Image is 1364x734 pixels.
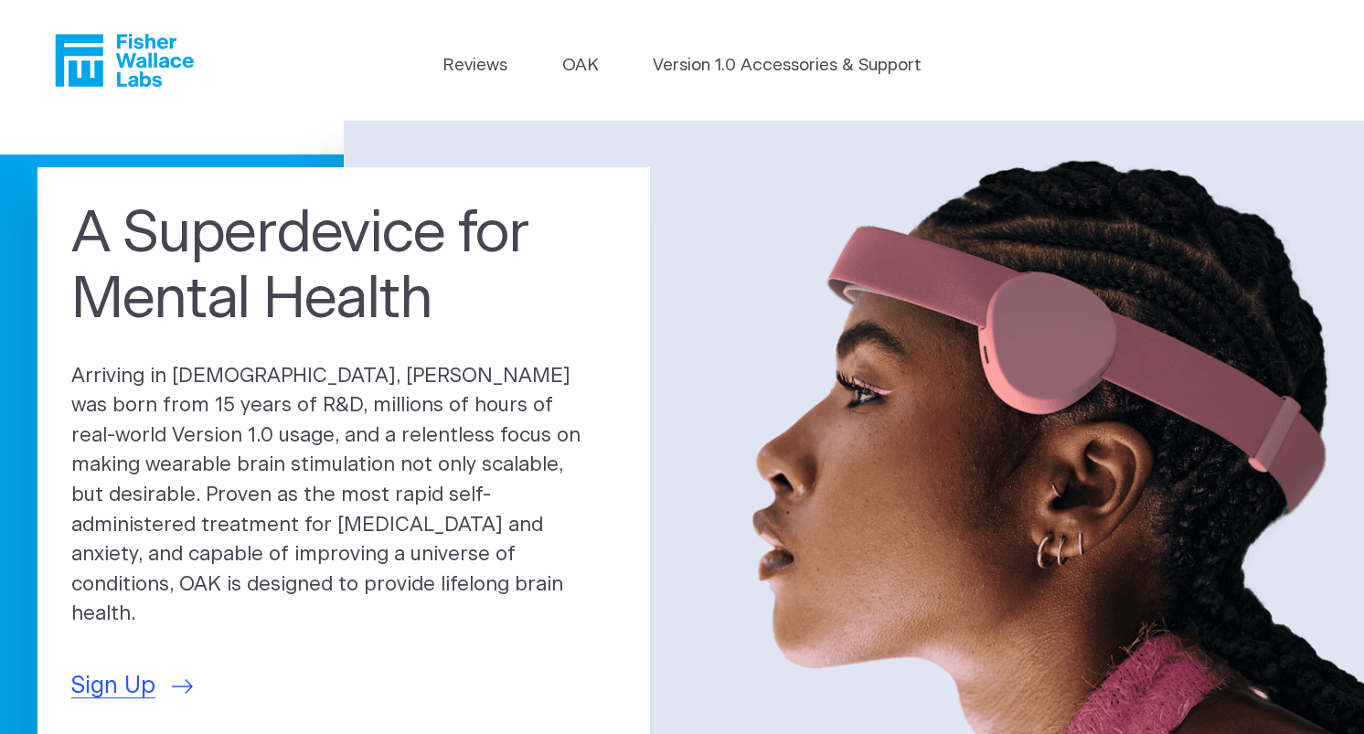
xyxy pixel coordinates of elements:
[71,362,616,630] p: Arriving in [DEMOGRAPHIC_DATA], [PERSON_NAME] was born from 15 years of R&D, millions of hours of...
[71,201,616,335] h1: A Superdevice for Mental Health
[55,34,194,87] a: Fisher Wallace
[71,669,155,704] span: Sign Up
[653,53,922,79] a: Version 1.0 Accessories & Support
[562,53,599,79] a: OAK
[442,53,507,79] a: Reviews
[71,669,194,704] a: Sign Up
